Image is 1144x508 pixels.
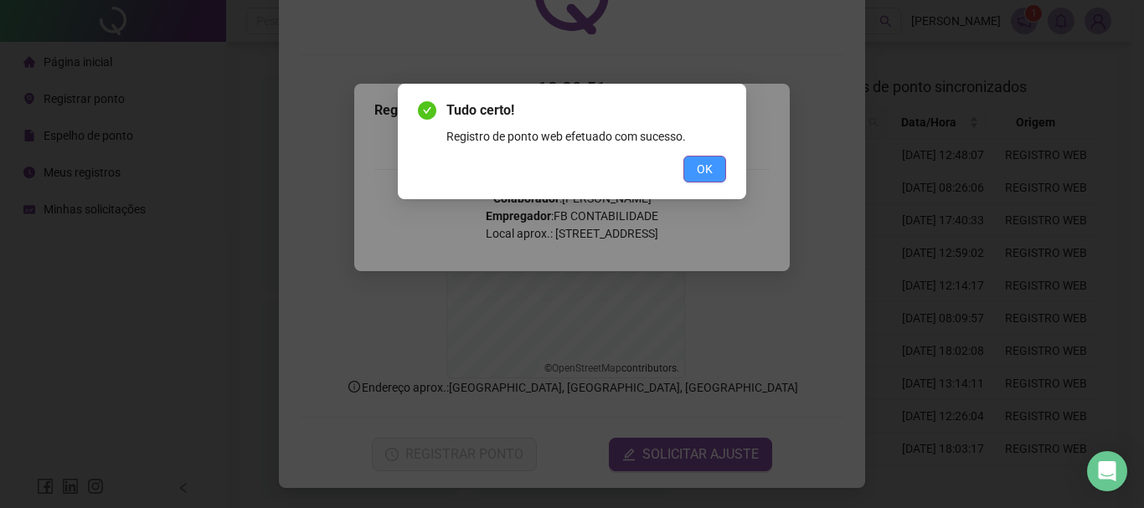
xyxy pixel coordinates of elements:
[446,127,726,146] div: Registro de ponto web efetuado com sucesso.
[683,156,726,182] button: OK
[446,100,726,121] span: Tudo certo!
[1087,451,1127,491] div: Open Intercom Messenger
[697,160,713,178] span: OK
[418,101,436,120] span: check-circle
